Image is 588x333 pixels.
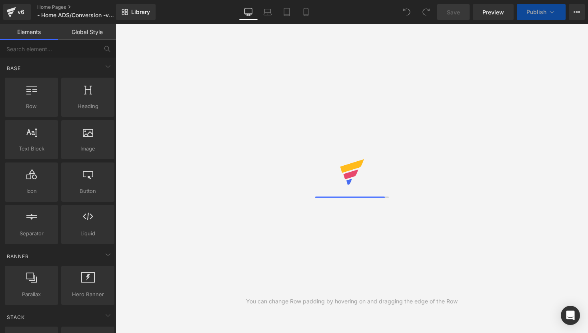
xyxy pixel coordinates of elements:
span: Image [64,144,112,153]
span: Publish [526,9,546,15]
button: Redo [418,4,434,20]
a: Tablet [277,4,296,20]
a: Mobile [296,4,316,20]
span: Hero Banner [64,290,112,299]
span: Heading [64,102,112,110]
div: v6 [16,7,26,17]
span: Text Block [7,144,56,153]
span: Library [131,8,150,16]
span: Row [7,102,56,110]
span: - Home ADS/Conversion -volubil-chaussure-a-talons-interchangeables - [DATE] [37,12,114,18]
a: Home Pages [37,4,129,10]
span: Icon [7,187,56,195]
a: Desktop [239,4,258,20]
a: Laptop [258,4,277,20]
a: Global Style [58,24,116,40]
a: New Library [116,4,156,20]
span: Liquid [64,229,112,238]
span: Stack [6,313,26,321]
span: Banner [6,253,30,260]
span: Save [447,8,460,16]
span: Button [64,187,112,195]
span: Preview [482,8,504,16]
a: Preview [473,4,514,20]
span: Parallax [7,290,56,299]
a: v6 [3,4,31,20]
button: More [569,4,585,20]
span: Separator [7,229,56,238]
button: Publish [517,4,566,20]
button: Undo [399,4,415,20]
div: Open Intercom Messenger [561,306,580,325]
div: You can change Row padding by hovering on and dragging the edge of the Row [246,297,458,306]
span: Base [6,64,22,72]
